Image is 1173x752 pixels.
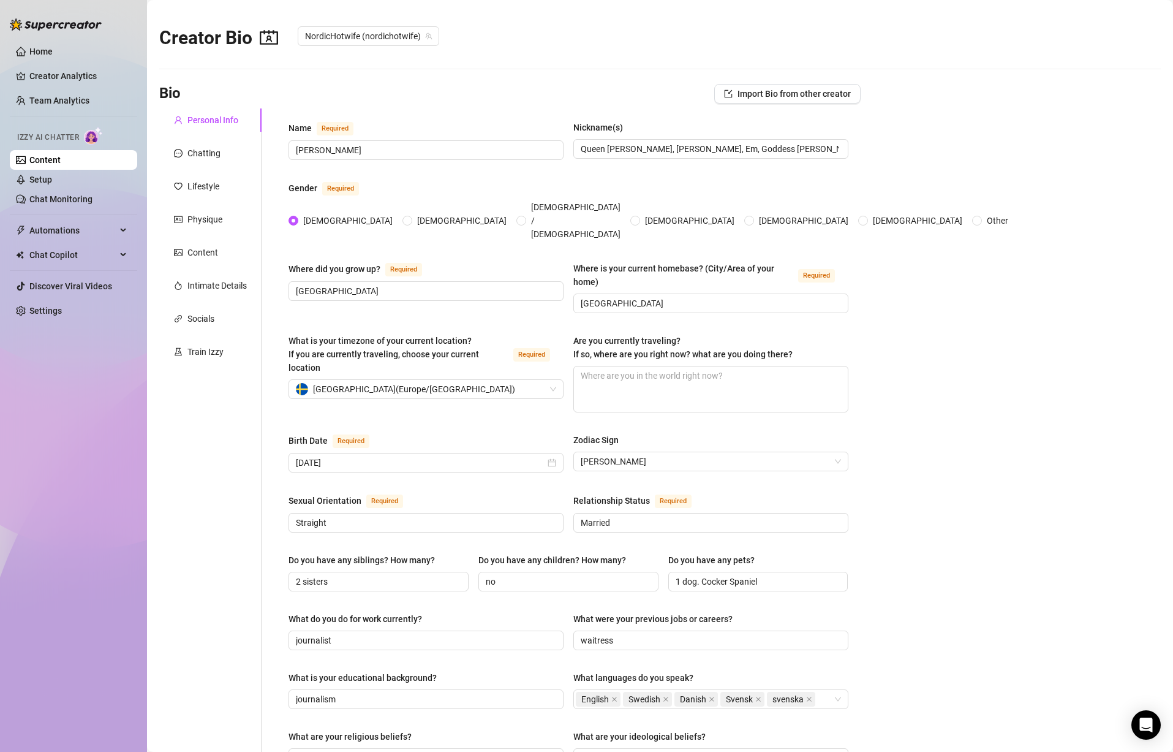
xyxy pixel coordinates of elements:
[709,696,715,702] span: close
[674,692,718,707] span: Danish
[628,693,660,706] span: Swedish
[640,214,739,227] span: [DEMOGRAPHIC_DATA]
[573,730,714,743] label: What are your ideological beliefs?
[581,142,839,156] input: Nickname(s)
[296,516,554,530] input: Sexual Orientation
[289,262,436,276] label: Where did you grow up?
[289,493,417,508] label: Sexual Orientation
[187,246,218,259] div: Content
[289,553,443,567] label: Do you have any siblings? How many?
[317,122,353,135] span: Required
[573,433,619,447] div: Zodiac Sign
[772,693,804,706] span: svenska
[623,692,672,707] span: Swedish
[289,336,479,373] span: What is your timezone of your current location? If you are currently traveling, choose your curre...
[714,84,861,104] button: Import Bio from other creator
[187,312,214,325] div: Socials
[296,634,554,647] input: What do you do for work currently?
[573,612,733,626] div: What were your previous jobs or careers?
[333,435,369,448] span: Required
[412,214,511,227] span: [DEMOGRAPHIC_DATA]
[174,116,183,124] span: user
[573,730,706,743] div: What are your ideological beliefs?
[289,730,412,743] div: What are your religious beliefs?
[174,182,183,191] span: heart
[29,245,116,265] span: Chat Copilot
[573,262,793,289] div: Where is your current homebase? (City/Area of your home)
[573,262,848,289] label: Where is your current homebase? (City/Area of your home)
[581,516,839,530] input: Relationship Status
[680,693,706,706] span: Danish
[174,215,183,224] span: idcard
[289,612,431,626] label: What do you do for work currently?
[29,306,62,316] a: Settings
[366,495,403,508] span: Required
[581,452,841,471] span: Leo
[322,182,359,196] span: Required
[17,132,79,143] span: Izzy AI Chatter
[289,553,435,567] div: Do you have any siblings? How many?
[573,121,623,134] div: Nickname(s)
[16,251,24,259] img: Chat Copilot
[573,336,793,359] span: Are you currently traveling? If so, where are you right now? what are you doing there?
[296,456,545,469] input: Birth Date
[720,692,764,707] span: Svensk
[581,693,609,706] span: English
[486,575,649,588] input: Do you have any children? How many?
[767,692,815,707] span: svenska
[296,284,554,298] input: Where did you grow up?
[298,214,398,227] span: [DEMOGRAPHIC_DATA]
[663,696,669,702] span: close
[313,380,515,398] span: [GEOGRAPHIC_DATA] ( Europe/[GEOGRAPHIC_DATA] )
[260,28,278,47] span: contacts
[573,612,741,626] label: What were your previous jobs or careers?
[29,47,53,56] a: Home
[289,671,437,685] div: What is your educational background?
[581,634,839,647] input: What were your previous jobs or careers?
[187,345,224,359] div: Train Izzy
[668,553,763,567] label: Do you have any pets?
[868,214,967,227] span: [DEMOGRAPHIC_DATA]
[174,348,183,356] span: experiment
[174,314,183,323] span: link
[576,692,620,707] span: English
[296,383,308,395] img: se
[676,575,839,588] input: Do you have any pets?
[187,180,219,193] div: Lifestyle
[187,279,247,292] div: Intimate Details
[296,575,459,588] input: Do you have any siblings? How many?
[159,84,181,104] h3: Bio
[668,553,755,567] div: Do you have any pets?
[289,262,380,276] div: Where did you grow up?
[289,181,317,195] div: Gender
[724,89,733,98] span: import
[174,149,183,158] span: message
[289,121,312,135] div: Name
[573,433,627,447] label: Zodiac Sign
[526,200,625,241] span: [DEMOGRAPHIC_DATA] / [DEMOGRAPHIC_DATA]
[29,66,127,86] a: Creator Analytics
[159,26,278,50] h2: Creator Bio
[478,553,635,567] label: Do you have any children? How many?
[289,181,372,196] label: Gender
[726,693,753,706] span: Svensk
[806,696,812,702] span: close
[513,348,550,362] span: Required
[289,494,361,507] div: Sexual Orientation
[296,143,554,157] input: Name
[29,175,52,184] a: Setup
[296,693,554,706] input: What is your educational background?
[573,121,632,134] label: Nickname(s)
[289,730,420,743] label: What are your religious beliefs?
[289,671,445,685] label: What is your educational background?
[573,494,650,507] div: Relationship Status
[29,155,61,165] a: Content
[84,127,103,145] img: AI Chatter
[798,269,835,283] span: Required
[573,671,702,685] label: What languages do you speak?
[818,692,820,707] input: What languages do you speak?
[478,553,626,567] div: Do you have any children? How many?
[1131,710,1161,740] div: Open Intercom Messenger
[573,671,693,685] div: What languages do you speak?
[385,263,422,276] span: Required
